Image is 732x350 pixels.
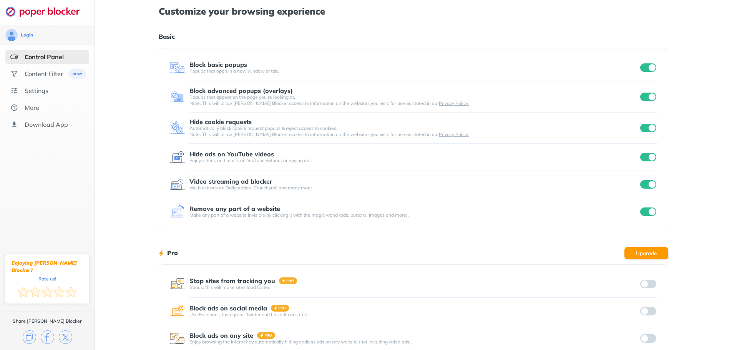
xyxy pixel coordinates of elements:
div: Share [PERSON_NAME] Blocker [13,318,82,324]
div: Hide ads on YouTube videos [189,151,274,158]
button: Upgrade [624,247,668,259]
div: Enjoy browsing the internet by automatically hiding endless ads on any website (not including vid... [189,339,639,345]
img: facebook.svg [41,330,54,344]
img: copy.svg [23,330,36,344]
div: Login [21,32,33,38]
img: lighting bolt [159,249,164,258]
img: feature icon [169,177,185,192]
div: Block advanced popups (overlays) [189,87,293,94]
h1: Basic [159,32,668,41]
img: features-selected.svg [10,53,18,61]
div: Video streaming ad blocker [189,178,272,185]
div: Rate us! [38,277,56,280]
img: feature icon [169,89,185,105]
img: pro-badge.svg [279,277,297,284]
img: feature icon [169,60,185,75]
div: Make any part of a website invisible by clicking it with the magic wand (ads, buttons, images and... [189,212,639,218]
div: Enjoy videos and music on YouTube without annoying ads. [189,158,639,164]
div: Popups that open in a new window or tab. [189,68,639,74]
div: Control Panel [25,53,64,61]
div: Hide cookie requests [189,118,252,125]
div: Automatically block cookie request popups & reject access to cookies. Note: This will allow [PERS... [189,125,639,138]
div: Popups that appear on the page you’re looking at. Note: This will allow [PERSON_NAME] Blocker acc... [189,94,639,106]
div: Remove any part of a website [189,205,280,212]
img: feature icon [169,204,185,219]
img: social.svg [10,70,18,78]
img: pro-badge.svg [271,305,289,312]
img: feature icon [169,120,185,136]
div: We block ads on Dailymotion, Crunchyroll and many more [189,185,639,191]
img: x.svg [59,330,72,344]
div: Download App [25,121,68,128]
img: download-app.svg [10,121,18,128]
img: feature icon [169,276,185,292]
img: feature icon [169,149,185,165]
div: Use Facebook, Instagram, Twitter and LinkedIn ads free. [189,312,639,318]
a: Privacy Policy. [439,100,469,106]
div: Settings [25,87,48,95]
div: Enjoying [PERSON_NAME] Blocker? [12,259,83,274]
div: Block ads on any site [189,332,253,339]
img: pro-badge.svg [257,332,276,339]
img: feature icon [169,331,185,346]
div: More [25,104,39,111]
div: Block ads on social media [189,305,267,312]
img: feature icon [169,304,185,319]
img: settings.svg [10,87,18,95]
h1: Pro [167,248,178,258]
div: Block basic popups [189,61,247,68]
div: Bonus: this will make sites load faster! [189,284,639,290]
div: Stop sites from tracking you [189,277,275,284]
img: avatar.svg [5,29,18,41]
a: Privacy Policy. [439,131,469,137]
h1: Customize your browsing experience [159,6,668,16]
img: logo-webpage.svg [5,6,88,17]
img: menuBanner.svg [68,69,86,79]
div: Content Filter [25,70,63,78]
img: about.svg [10,104,18,111]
